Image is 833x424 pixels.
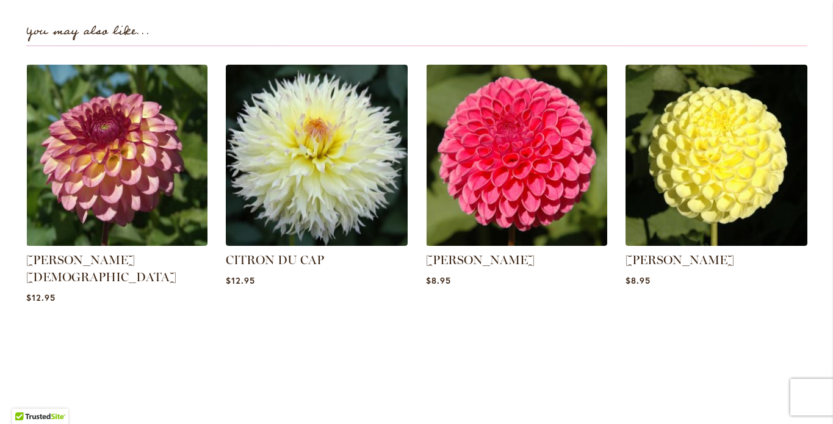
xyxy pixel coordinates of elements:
img: Foxy Lady [26,65,208,246]
a: REBECCA LYNN [426,237,608,248]
img: NETTIE [626,65,807,246]
a: NETTIE [626,237,807,248]
a: Foxy Lady [26,237,208,248]
span: $8.95 [626,275,651,286]
iframe: Launch Accessibility Center [9,381,43,415]
a: [PERSON_NAME] [426,253,535,267]
span: $12.95 [226,275,255,286]
a: CITRON DU CAP [226,237,408,248]
a: CITRON DU CAP [226,253,324,267]
span: $12.95 [26,292,56,303]
strong: You may also like... [26,21,150,41]
img: REBECCA LYNN [426,65,608,246]
span: $8.95 [426,275,451,286]
img: CITRON DU CAP [226,65,408,246]
a: [PERSON_NAME][DEMOGRAPHIC_DATA] [26,253,176,284]
a: [PERSON_NAME] [626,253,734,267]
